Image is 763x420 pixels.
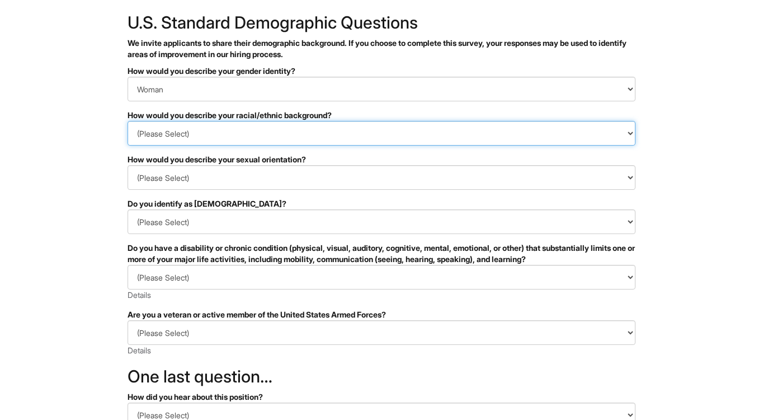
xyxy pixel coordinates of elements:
select: Are you a veteran or active member of the United States Armed Forces? [128,320,635,345]
a: Details [128,290,151,300]
div: How would you describe your gender identity? [128,66,635,77]
select: How would you describe your gender identity? [128,77,635,101]
select: Do you identify as transgender? [128,209,635,234]
select: Do you have a disability or chronic condition (physical, visual, auditory, cognitive, mental, emo... [128,265,635,290]
a: Details [128,346,151,355]
div: Do you have a disability or chronic condition (physical, visual, auditory, cognitive, mental, emo... [128,242,635,265]
div: How would you describe your sexual orientation? [128,154,635,165]
select: How would you describe your racial/ethnic background? [128,121,635,146]
h2: U.S. Standard Demographic Questions [128,13,635,32]
div: How did you hear about this position? [128,391,635,403]
h2: One last question… [128,367,635,386]
div: How would you describe your racial/ethnic background? [128,110,635,121]
select: How would you describe your sexual orientation? [128,165,635,190]
div: Are you a veteran or active member of the United States Armed Forces? [128,309,635,320]
p: We invite applicants to share their demographic background. If you choose to complete this survey... [128,38,635,60]
div: Do you identify as [DEMOGRAPHIC_DATA]? [128,198,635,209]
